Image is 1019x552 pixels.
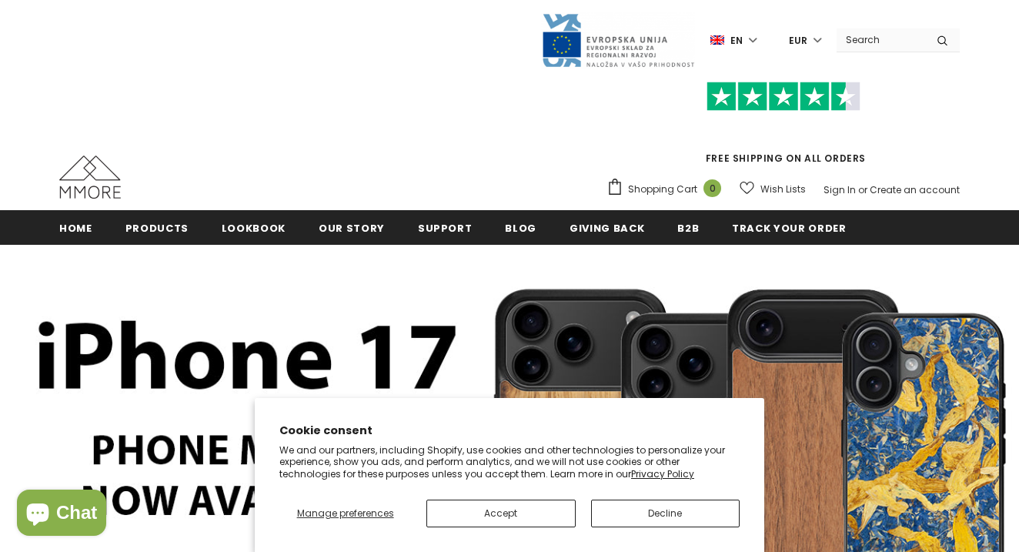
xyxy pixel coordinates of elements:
p: We and our partners, including Shopify, use cookies and other technologies to personalize your ex... [279,444,740,480]
span: Giving back [570,221,644,236]
span: Track your order [732,221,846,236]
input: Search Site [837,28,925,51]
span: EUR [789,33,807,49]
span: Products [125,221,189,236]
span: Home [59,221,92,236]
img: i-lang-1.png [710,34,724,47]
button: Accept [426,500,575,527]
span: FREE SHIPPING ON ALL ORDERS [606,89,960,165]
a: Javni Razpis [541,33,695,46]
a: Create an account [870,183,960,196]
a: Track your order [732,210,846,245]
button: Decline [591,500,740,527]
a: Blog [505,210,536,245]
img: MMORE Cases [59,156,121,199]
a: Our Story [319,210,385,245]
span: Wish Lists [760,182,806,197]
iframe: Customer reviews powered by Trustpilot [606,111,960,151]
span: Our Story [319,221,385,236]
span: or [858,183,867,196]
span: support [418,221,473,236]
a: Privacy Policy [631,467,694,480]
a: Home [59,210,92,245]
span: 0 [703,179,721,197]
span: Lookbook [222,221,286,236]
img: Trust Pilot Stars [707,82,860,112]
a: Shopping Cart 0 [606,178,729,201]
span: en [730,33,743,49]
a: Products [125,210,189,245]
a: Giving back [570,210,644,245]
inbox-online-store-chat: Shopify online store chat [12,490,111,540]
span: Blog [505,221,536,236]
img: Javni Razpis [541,12,695,69]
a: Sign In [824,183,856,196]
a: Lookbook [222,210,286,245]
a: support [418,210,473,245]
a: Wish Lists [740,176,806,202]
span: Shopping Cart [628,182,697,197]
button: Manage preferences [279,500,411,527]
h2: Cookie consent [279,423,740,439]
span: B2B [677,221,699,236]
a: B2B [677,210,699,245]
span: Manage preferences [297,507,394,520]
